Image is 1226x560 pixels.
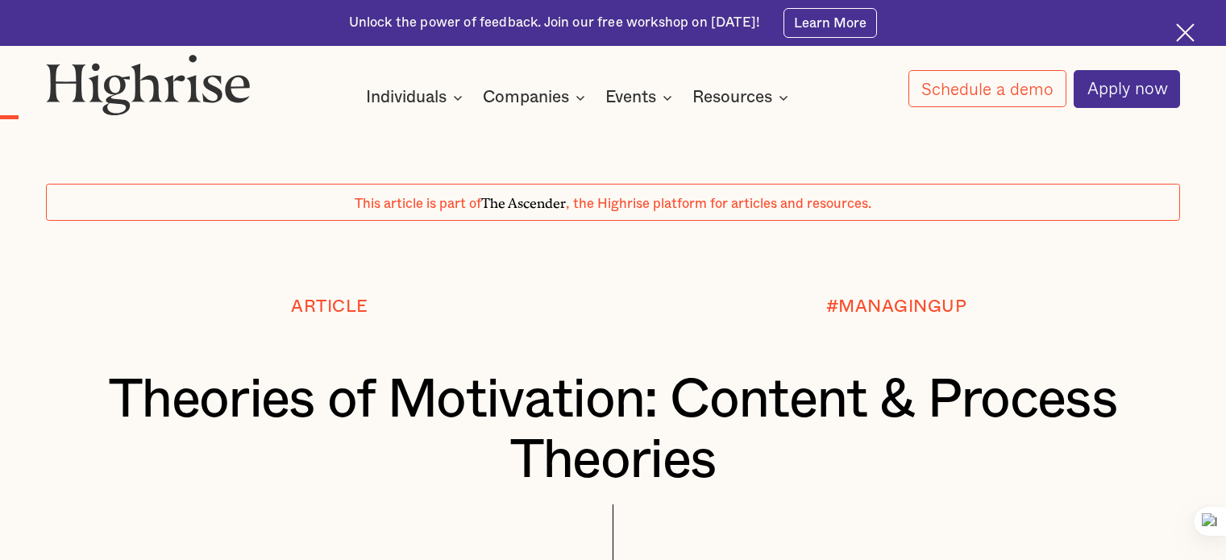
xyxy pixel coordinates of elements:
[355,197,481,210] span: This article is part of
[291,297,368,317] div: Article
[605,88,656,107] div: Events
[366,88,447,107] div: Individuals
[46,54,251,116] img: Highrise logo
[1176,23,1195,42] img: Cross icon
[366,88,468,107] div: Individuals
[483,88,569,107] div: Companies
[481,193,566,209] span: The Ascender
[826,297,967,317] div: #MANAGINGUP
[692,88,772,107] div: Resources
[783,8,878,37] a: Learn More
[692,88,793,107] div: Resources
[1074,70,1180,108] a: Apply now
[566,197,871,210] span: , the Highrise platform for articles and resources.
[908,70,1066,107] a: Schedule a demo
[349,14,760,32] div: Unlock the power of feedback. Join our free workshop on [DATE]!
[94,370,1133,490] h1: Theories of Motivation: Content & Process Theories
[483,88,590,107] div: Companies
[605,88,677,107] div: Events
